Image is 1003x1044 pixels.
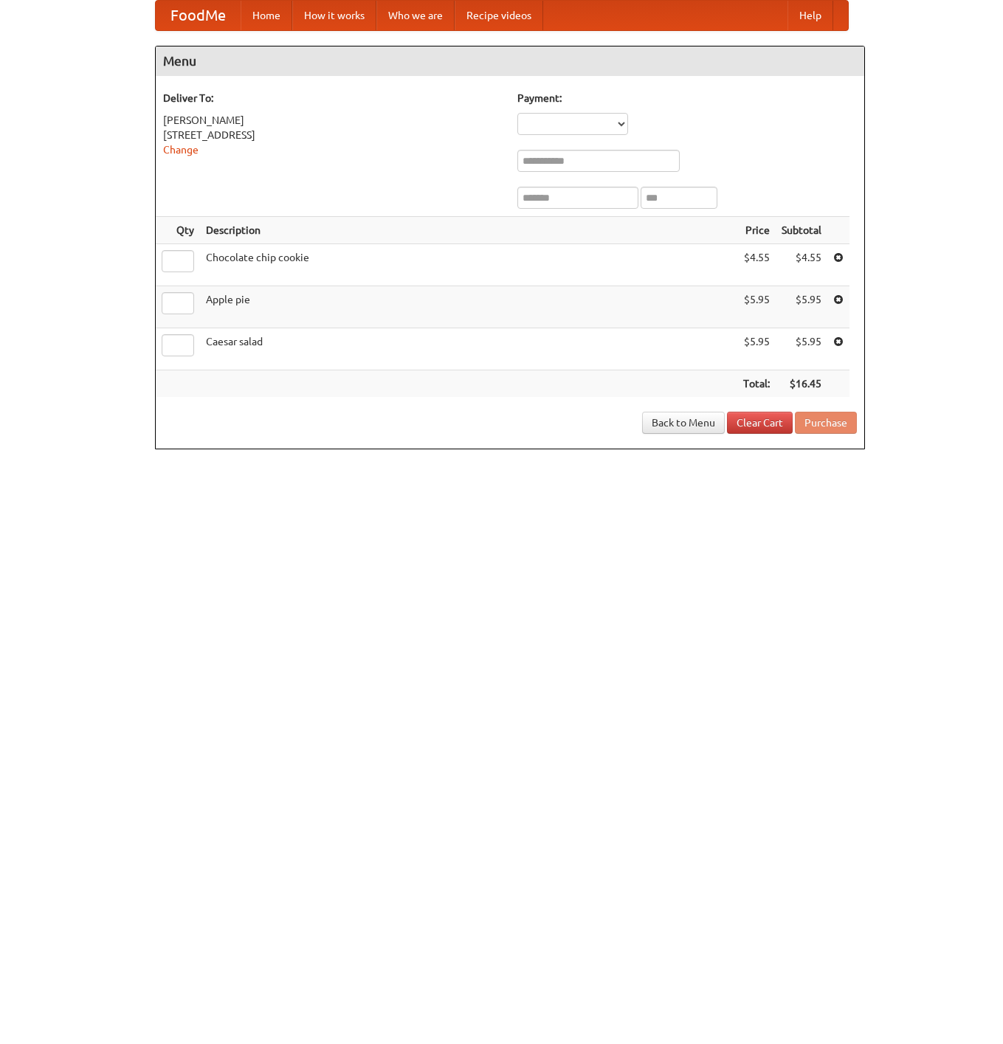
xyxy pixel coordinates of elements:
[163,113,503,128] div: [PERSON_NAME]
[776,370,827,398] th: $16.45
[200,217,737,244] th: Description
[241,1,292,30] a: Home
[787,1,833,30] a: Help
[737,217,776,244] th: Price
[455,1,543,30] a: Recipe videos
[163,91,503,106] h5: Deliver To:
[776,328,827,370] td: $5.95
[737,328,776,370] td: $5.95
[376,1,455,30] a: Who we are
[737,286,776,328] td: $5.95
[156,217,200,244] th: Qty
[795,412,857,434] button: Purchase
[200,328,737,370] td: Caesar salad
[737,244,776,286] td: $4.55
[200,244,737,286] td: Chocolate chip cookie
[776,217,827,244] th: Subtotal
[163,144,199,156] a: Change
[517,91,857,106] h5: Payment:
[200,286,737,328] td: Apple pie
[776,244,827,286] td: $4.55
[737,370,776,398] th: Total:
[156,46,864,76] h4: Menu
[292,1,376,30] a: How it works
[727,412,793,434] a: Clear Cart
[776,286,827,328] td: $5.95
[642,412,725,434] a: Back to Menu
[156,1,241,30] a: FoodMe
[163,128,503,142] div: [STREET_ADDRESS]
